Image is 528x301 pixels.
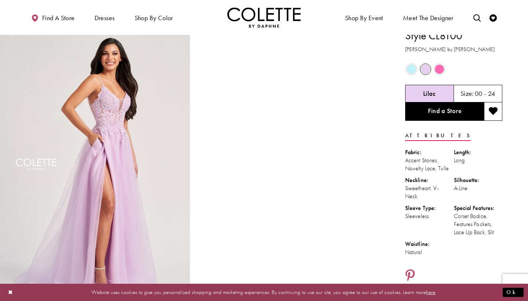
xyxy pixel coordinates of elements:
div: Long [454,156,503,164]
h5: Chosen color [423,90,436,97]
div: Pink [433,63,446,76]
a: Attributes [405,130,471,141]
button: Close Dialog [4,286,17,299]
div: Neckline: [405,176,454,184]
h3: [PERSON_NAME] by [PERSON_NAME] [405,45,502,54]
button: Submit Dialog [503,288,524,297]
div: Sleeve Type: [405,204,454,212]
div: Waistline: [405,240,454,248]
a: here [426,289,435,296]
h1: Style CL8100 [405,28,502,43]
div: Accent Stones, Novelty Lace, Tulle [405,156,454,173]
div: Sleeveless [405,212,454,220]
div: Special Features: [454,204,503,212]
span: Size: [461,89,474,98]
div: A-Line [454,184,503,192]
a: Share using Pinterest - Opens in new tab [405,269,415,283]
div: Light Blue [405,63,418,76]
p: Website uses cookies to give you personalized shopping and marketing experiences. By continuing t... [53,287,475,297]
div: Length: [454,148,503,156]
div: Product color controls state depends on size chosen [405,62,502,76]
div: Lilac [419,63,432,76]
div: Sweetheart, V-Neck [405,184,454,200]
div: Silhouette: [454,176,503,184]
div: Natural [405,248,454,256]
h5: 00 - 24 [475,90,495,97]
a: Find a Store [405,102,484,121]
div: Corset Bodice, Features Pockets, Lace Up Back, Slit [454,212,503,236]
video: Style CL8100 Colette by Daphne #1 autoplay loop mute video [194,28,384,123]
div: Fabric: [405,148,454,156]
button: Add to wishlist [484,102,502,121]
